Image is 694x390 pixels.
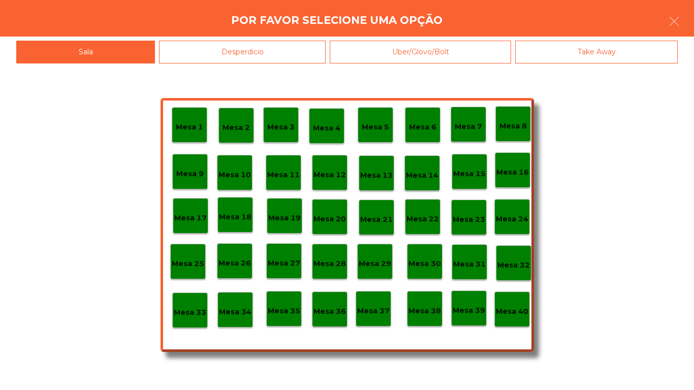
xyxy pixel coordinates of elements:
p: Mesa 28 [313,258,346,270]
p: Mesa 10 [218,169,251,181]
p: Mesa 36 [313,306,346,317]
p: Mesa 30 [408,258,441,270]
p: Mesa 13 [360,170,393,181]
p: Mesa 20 [313,213,346,225]
p: Mesa 15 [453,168,486,180]
p: Mesa 2 [223,122,250,134]
p: Mesa 5 [362,121,389,133]
p: Mesa 22 [406,213,439,225]
p: Mesa 8 [499,120,527,132]
p: Mesa 17 [174,212,207,224]
p: Mesa 32 [497,259,530,271]
p: Mesa 26 [218,257,251,269]
p: Mesa 34 [219,306,251,318]
p: Mesa 37 [357,305,390,317]
p: Mesa 29 [359,258,391,270]
p: Mesa 11 [267,169,300,181]
p: Mesa 33 [174,307,206,318]
p: Mesa 3 [267,121,295,133]
p: Mesa 35 [268,305,300,317]
p: Mesa 14 [406,170,438,181]
p: Mesa 7 [455,121,482,133]
p: Mesa 1 [176,121,203,133]
p: Mesa 6 [409,121,436,133]
p: Mesa 19 [268,212,301,224]
div: Uber/Glovo/Bolt [330,41,511,63]
div: Take Away [515,41,678,63]
h4: Por favor selecione uma opção [231,13,443,28]
p: Mesa 38 [408,305,441,317]
p: Mesa 40 [496,306,528,317]
p: Mesa 16 [496,167,529,178]
p: Mesa 9 [176,168,204,180]
p: Mesa 27 [268,257,300,269]
p: Mesa 21 [360,214,393,225]
p: Mesa 12 [313,169,346,181]
p: Mesa 18 [219,211,251,223]
div: Sala [16,41,155,63]
div: Desperdicio [159,41,326,63]
p: Mesa 23 [453,214,485,225]
p: Mesa 24 [496,213,528,225]
p: Mesa 4 [313,122,340,134]
p: Mesa 39 [453,305,485,316]
p: Mesa 25 [172,258,204,270]
p: Mesa 31 [453,258,486,270]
